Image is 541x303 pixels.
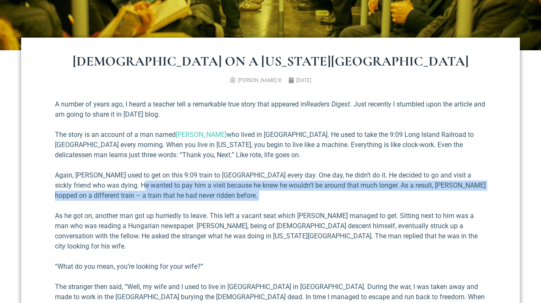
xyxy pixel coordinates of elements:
[306,100,350,108] em: Readers Digest
[55,99,486,120] p: A number of years ago, I heard a teacher tell a remarkable true story that appeared in . Just rec...
[55,211,486,251] p: As he got on, another man got up hurriedly to leave. This left a vacant seat which [PERSON_NAME] ...
[176,131,227,139] a: [PERSON_NAME]
[296,77,311,83] time: [DATE]
[288,76,311,84] a: [DATE]
[55,130,486,160] p: The story is an account of a man named who lived in [GEOGRAPHIC_DATA]. He used to take the 9:09 L...
[55,262,486,272] p: “What do you mean, you’re looking for your wife?”
[238,77,281,83] span: [PERSON_NAME] III
[55,170,486,201] p: Again, [PERSON_NAME] used to get on this 9:09 train to [GEOGRAPHIC_DATA] every day. One day, he d...
[55,55,486,68] h1: [DEMOGRAPHIC_DATA] on a [US_STATE][GEOGRAPHIC_DATA]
